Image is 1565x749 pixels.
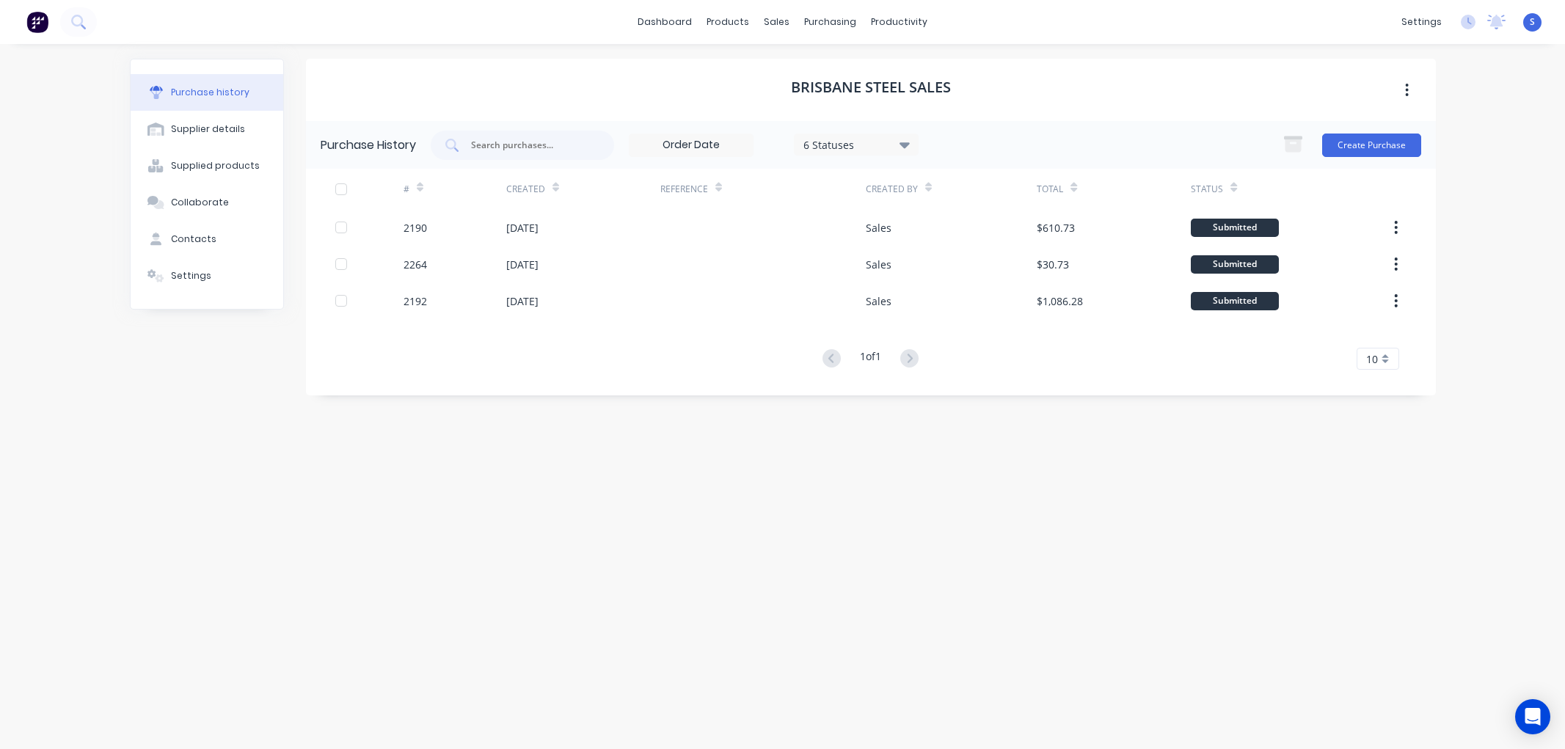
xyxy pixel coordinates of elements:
[630,134,753,156] input: Order Date
[1530,15,1535,29] span: S
[1191,292,1279,310] div: Submitted
[404,257,427,272] div: 2264
[171,233,216,246] div: Contacts
[1394,11,1449,33] div: settings
[506,183,545,196] div: Created
[404,183,409,196] div: #
[171,196,229,209] div: Collaborate
[860,348,881,370] div: 1 of 1
[866,220,891,235] div: Sales
[699,11,756,33] div: products
[131,184,283,221] button: Collaborate
[1037,220,1075,235] div: $610.73
[171,86,249,99] div: Purchase history
[131,147,283,184] button: Supplied products
[1366,351,1378,367] span: 10
[1037,257,1069,272] div: $30.73
[864,11,935,33] div: productivity
[1191,219,1279,237] div: Submitted
[171,123,245,136] div: Supplier details
[1191,183,1223,196] div: Status
[791,78,951,96] h1: Brisbane Steel Sales
[506,257,539,272] div: [DATE]
[1515,699,1550,734] div: Open Intercom Messenger
[404,293,427,309] div: 2192
[1191,255,1279,274] div: Submitted
[1037,183,1063,196] div: Total
[131,74,283,111] button: Purchase history
[131,257,283,294] button: Settings
[866,257,891,272] div: Sales
[470,138,591,153] input: Search purchases...
[803,136,908,152] div: 6 Statuses
[756,11,797,33] div: sales
[506,293,539,309] div: [DATE]
[660,183,708,196] div: Reference
[321,136,416,154] div: Purchase History
[630,11,699,33] a: dashboard
[404,220,427,235] div: 2190
[1037,293,1083,309] div: $1,086.28
[131,111,283,147] button: Supplier details
[506,220,539,235] div: [DATE]
[1322,134,1421,157] button: Create Purchase
[866,183,918,196] div: Created By
[131,221,283,257] button: Contacts
[171,159,260,172] div: Supplied products
[171,269,211,282] div: Settings
[26,11,48,33] img: Factory
[866,293,891,309] div: Sales
[797,11,864,33] div: purchasing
